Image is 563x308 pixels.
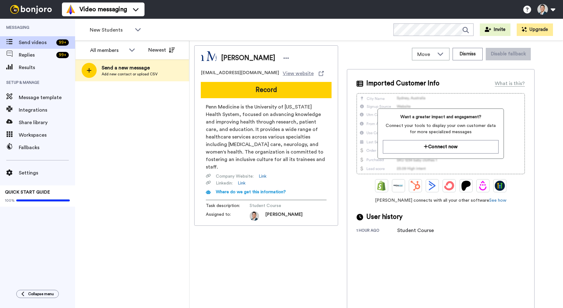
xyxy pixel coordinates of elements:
span: Connect your tools to display your own customer data for more specialized messages [383,123,498,135]
div: What is this? [495,80,525,87]
span: Fallbacks [19,144,75,151]
span: Integrations [19,106,75,114]
a: View website [283,70,324,77]
button: Upgrade [517,23,553,36]
img: ConvertKit [444,181,454,191]
img: Patreon [461,181,471,191]
span: Task description : [206,203,250,209]
a: Link [259,173,266,179]
span: Send videos [19,39,54,46]
span: Workspaces [19,131,75,139]
span: New Students [90,26,132,34]
img: bj-logo-header-white.svg [8,5,54,14]
span: [PERSON_NAME] connects with all your other software [357,197,525,204]
span: 100% [5,198,15,203]
span: [PERSON_NAME] [221,53,275,63]
div: Student Course [397,227,434,234]
span: Add new contact or upload CSV [102,72,158,77]
button: Connect now [383,140,498,154]
button: Invite [480,23,510,36]
span: Message template [19,94,75,101]
img: Image of Andrea Shuster [201,50,216,66]
img: ActiveCampaign [427,181,437,191]
img: Ontraport [393,181,403,191]
span: User history [366,212,403,222]
button: Record [201,82,332,98]
span: Want a greater impact and engagement? [383,114,498,120]
span: [PERSON_NAME] [265,211,302,221]
span: Collapse menu [28,291,54,296]
div: 1 hour ago [357,228,397,234]
a: Link [238,180,246,186]
img: Shopify [377,181,387,191]
span: Linkedin : [216,180,233,186]
span: Send a new message [102,64,158,72]
div: 99 + [56,52,69,58]
div: All members [90,47,126,54]
button: Collapse menu [16,290,59,298]
img: vm-color.svg [66,4,76,14]
span: Results [19,64,75,71]
div: 99 + [56,39,69,46]
span: [EMAIL_ADDRESS][DOMAIN_NAME] [201,70,279,77]
button: Dismiss [453,48,483,60]
span: Student Course [250,203,309,209]
img: Drip [478,181,488,191]
img: 20f07c3e-5f8b-476a-8b87-82e97212bbef-1550183619.jpg [250,211,259,221]
span: Replies [19,51,54,59]
span: Company Website : [216,173,254,179]
span: Assigned to: [206,211,250,221]
span: View website [283,70,314,77]
span: Where do we get this information? [216,190,286,194]
button: Newest [144,44,180,56]
span: Video messaging [79,5,127,14]
span: Move [417,51,434,58]
img: Hubspot [410,181,420,191]
span: Penn Medicine is the University of [US_STATE] Health System, focused on advancing knowledge and i... [206,103,327,171]
span: Settings [19,169,75,177]
button: Disable fallback [486,48,531,60]
img: GoHighLevel [495,181,505,191]
a: See how [489,198,506,203]
span: Share library [19,119,75,126]
span: Imported Customer Info [366,79,439,88]
span: QUICK START GUIDE [5,190,50,194]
